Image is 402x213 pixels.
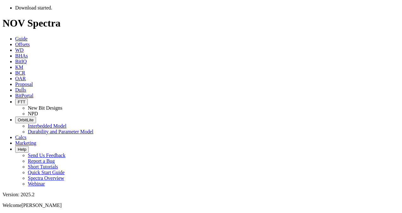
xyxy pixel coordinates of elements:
span: FTT [18,100,25,104]
span: [PERSON_NAME] [21,203,62,208]
a: Calcs [15,135,27,140]
h1: NOV Spectra [3,17,399,29]
a: New Bit Designs [28,105,62,111]
a: BitPortal [15,93,33,98]
a: KM [15,64,23,70]
p: Welcome [3,203,399,208]
span: Download started. [15,5,52,10]
a: BHAs [15,53,28,58]
button: FTT [15,99,28,105]
button: Help [15,146,29,153]
a: Guide [15,36,27,41]
div: Version: 2025.2 [3,192,399,198]
a: Webinar [28,181,45,186]
a: BCR [15,70,25,76]
a: Marketing [15,140,36,146]
a: OAR [15,76,26,81]
span: OrbitLite [18,118,33,122]
a: Dulls [15,87,26,93]
a: BitIQ [15,59,27,64]
a: Interbedded Model [28,123,66,129]
a: Quick Start Guide [28,170,64,175]
a: WD [15,47,24,53]
a: Report a Bug [28,158,55,164]
span: Help [18,147,26,152]
a: Send Us Feedback [28,153,65,158]
a: Proposal [15,82,33,87]
a: Short Tutorials [28,164,58,169]
a: Offsets [15,42,30,47]
a: Spectra Overview [28,175,64,181]
a: Durability and Parameter Model [28,129,94,134]
button: OrbitLite [15,117,36,123]
a: NPD [28,111,38,116]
